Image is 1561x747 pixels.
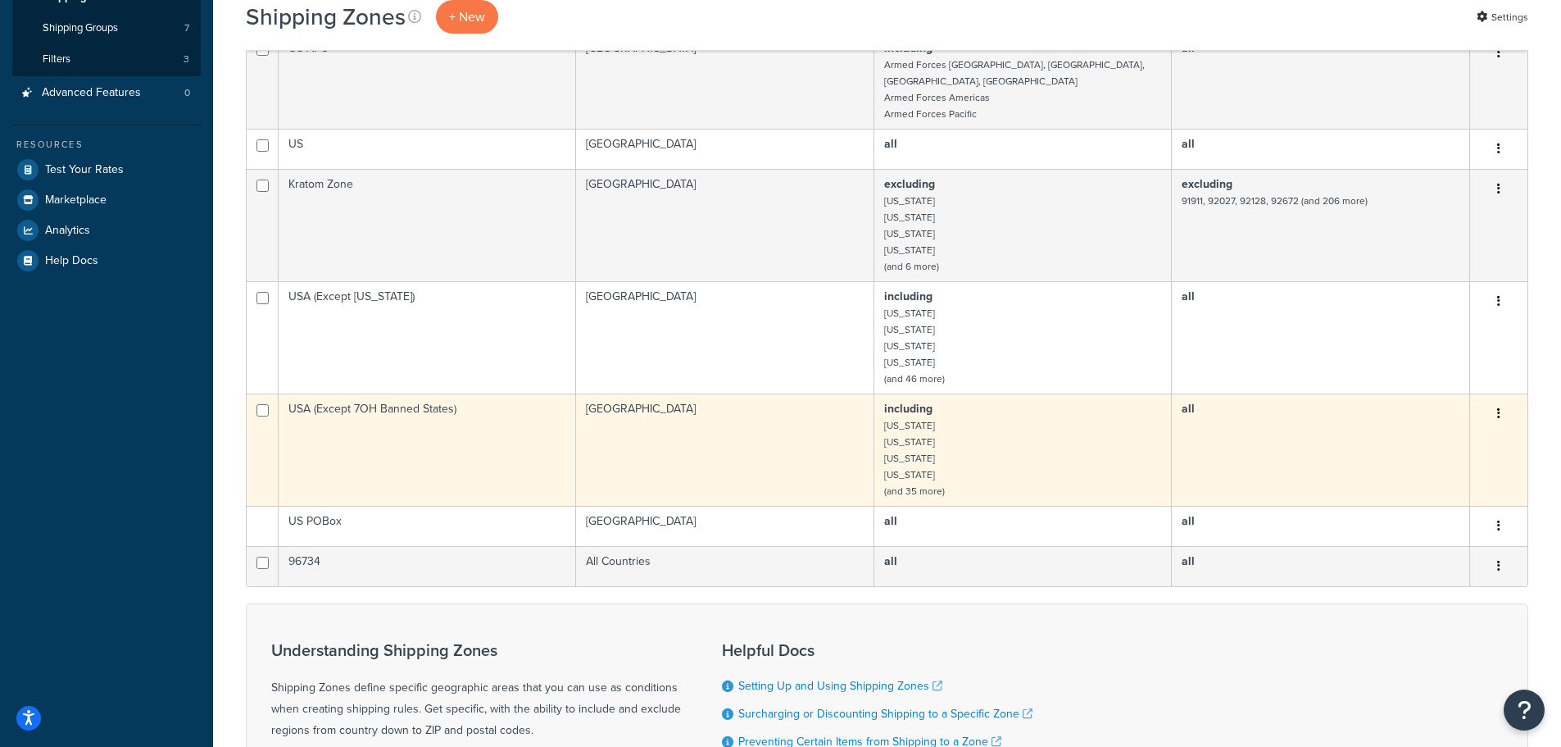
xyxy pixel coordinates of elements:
small: Armed Forces Pacific [884,107,977,121]
span: Help Docs [45,254,98,268]
td: [GEOGRAPHIC_DATA] [576,394,874,506]
span: Analytics [45,224,90,238]
td: Kratom Zone [279,169,576,281]
td: [GEOGRAPHIC_DATA] [576,169,874,281]
span: + New [449,7,485,26]
li: Shipping Groups [12,13,201,43]
b: all [1182,400,1195,417]
span: Advanced Features [42,86,141,100]
td: All Countries [576,546,874,586]
small: [US_STATE] [884,210,935,225]
small: [US_STATE] [884,355,935,370]
a: Marketplace [12,185,201,215]
h3: Helpful Docs [722,641,1032,659]
td: USA (Except 7OH Banned States) [279,394,576,506]
b: excluding [1182,175,1232,193]
small: [US_STATE] [884,306,935,321]
b: all [1182,288,1195,305]
span: Shipping Groups [43,21,118,35]
small: 91911, 92027, 92128, 92672 (and 206 more) [1182,194,1368,208]
a: Help Docs [12,246,201,276]
h1: Shipping Zones [246,1,406,33]
b: all [1182,553,1195,570]
small: Armed Forces [GEOGRAPHIC_DATA], [GEOGRAPHIC_DATA], [GEOGRAPHIC_DATA], [GEOGRAPHIC_DATA] [884,57,1145,89]
a: Advanced Features 0 [12,78,201,108]
li: Advanced Features [12,78,201,108]
small: [US_STATE] [884,226,935,241]
a: Settings [1477,6,1528,29]
a: Shipping Groups 7 [12,13,201,43]
td: [GEOGRAPHIC_DATA] [576,281,874,394]
small: [US_STATE] [884,451,935,466]
span: Marketplace [45,194,107,207]
small: [US_STATE] [884,243,935,257]
small: [US_STATE] [884,322,935,337]
b: all [884,553,897,570]
b: excluding [884,175,935,193]
small: (and 46 more) [884,371,945,386]
h3: Understanding Shipping Zones [271,641,681,659]
td: [GEOGRAPHIC_DATA] [576,506,874,546]
td: 96734 [279,546,576,586]
b: all [1182,512,1195,530]
small: (and 6 more) [884,259,939,274]
td: [GEOGRAPHIC_DATA] [576,129,874,169]
b: all [1182,135,1195,153]
small: [US_STATE] [884,418,935,433]
a: Setting Up and Using Shipping Zones [738,677,942,695]
a: Surcharging or Discounting Shipping to a Specific Zone [738,705,1032,722]
b: including [884,288,933,305]
small: Armed Forces Americas [884,90,990,105]
b: all [884,135,897,153]
a: Filters 3 [12,44,201,75]
b: including [884,400,933,417]
b: all [884,512,897,530]
small: [US_STATE] [884,339,935,353]
small: (and 35 more) [884,484,945,499]
span: Test Your Rates [45,163,124,177]
td: US [279,129,576,169]
a: Test Your Rates [12,155,201,184]
td: [GEOGRAPHIC_DATA] [576,33,874,129]
span: Filters [43,52,70,66]
div: Shipping Zones define specific geographic areas that you can use as conditions when creating ship... [271,641,681,741]
small: [US_STATE] [884,435,935,449]
button: Open Resource Center [1504,690,1545,731]
span: 3 [184,52,189,66]
td: USA (Except [US_STATE]) [279,281,576,394]
li: Filters [12,44,201,75]
div: Resources [12,138,201,152]
small: [US_STATE] [884,194,935,208]
span: 7 [184,21,189,35]
span: 0 [184,86,190,100]
a: Analytics [12,216,201,245]
small: [US_STATE] [884,467,935,482]
td: US POBox [279,506,576,546]
td: US APO [279,33,576,129]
